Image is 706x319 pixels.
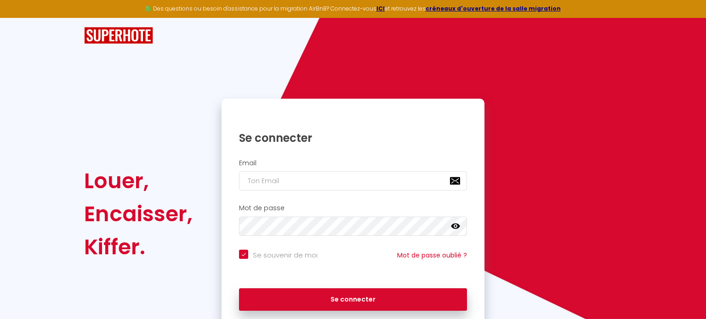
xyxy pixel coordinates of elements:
a: créneaux d'ouverture de la salle migration [426,5,561,12]
a: Mot de passe oublié ? [397,251,467,260]
h2: Email [239,159,467,167]
div: Encaisser, [84,197,193,230]
div: Louer, [84,164,193,197]
h1: Se connecter [239,131,467,145]
img: SuperHote logo [84,27,153,44]
h2: Mot de passe [239,204,467,212]
div: Kiffer. [84,230,193,263]
input: Ton Email [239,171,467,190]
a: ICI [376,5,385,12]
button: Se connecter [239,288,467,311]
